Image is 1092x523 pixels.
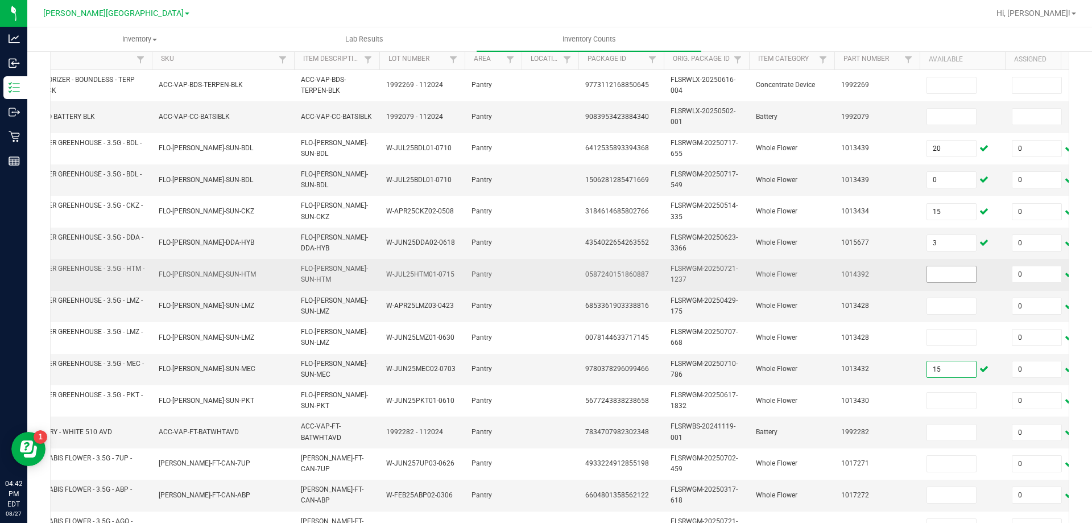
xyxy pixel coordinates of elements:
[34,430,47,444] iframe: Resource center unread badge
[671,296,738,315] span: FLSRWGM-20250429-175
[585,176,649,184] span: 1506281285471669
[16,328,143,347] span: FD - FLOWER GREENHOUSE - 3.5G - LMZ - HYB
[585,144,649,152] span: 6412535893394368
[841,113,869,121] span: 1992079
[16,233,143,252] span: FD - FLOWER GREENHOUSE - 3.5G - DDA - HYB
[471,144,492,152] span: Pantry
[671,391,738,410] span: FLSRWGM-20250617-1832
[386,428,443,436] span: 1992282 - 112024
[901,52,915,67] a: Filter
[731,52,744,67] a: Filter
[5,509,22,518] p: 08/27
[560,52,574,67] a: Filter
[301,328,368,347] span: FLO-[PERSON_NAME]-SUN-LMZ
[16,170,142,189] span: FD - FLOWER GREENHOUSE - 3.5G - BDL - IND
[841,302,869,310] span: 1013428
[159,207,254,215] span: FLO-[PERSON_NAME]-SUN-CKZ
[161,55,275,64] a: SKUSortable
[9,57,20,69] inline-svg: Inbound
[671,139,738,158] span: FLSRWGM-20250717-655
[16,201,143,220] span: FD - FLOWER GREENHOUSE - 3.5G - CKZ - HYB
[28,34,251,44] span: Inventory
[471,207,492,215] span: Pantry
[471,81,492,89] span: Pantry
[816,52,830,67] a: Filter
[16,391,143,410] span: FD - FLOWER GREENHOUSE - 3.5G - PKT - HYI
[841,397,869,405] span: 1013430
[531,55,560,64] a: LocationSortable
[159,238,254,246] span: FLO-[PERSON_NAME]-DDA-HYB
[386,459,454,467] span: W-JUN257UP03-0626
[471,113,492,121] span: Pantry
[301,233,368,252] span: FLO-[PERSON_NAME]-DDA-HYB
[16,485,132,504] span: FT - CANNABIS FLOWER - 3.5G - ABP - HYB
[16,360,144,378] span: FD - FLOWER GREENHOUSE - 3.5G - MEC - HYS
[159,491,250,499] span: [PERSON_NAME]-FT-CAN-ABP
[756,81,815,89] span: Concentrate Device
[671,201,738,220] span: FLSRWGM-20250514-335
[841,459,869,467] span: 1017271
[16,296,143,315] span: FD - FLOWER GREENHOUSE - 3.5G - LMZ - HYB
[841,207,869,215] span: 1013434
[474,55,503,64] a: AreaSortable
[756,365,797,373] span: Whole Flower
[301,360,368,378] span: FLO-[PERSON_NAME]-SUN-MEC
[471,491,492,499] span: Pantry
[585,365,649,373] span: 9780378296099466
[159,365,255,373] span: FLO-[PERSON_NAME]-SUN-MEC
[585,113,649,121] span: 9083953423884340
[388,55,446,64] a: Lot NumberSortable
[9,106,20,118] inline-svg: Outbound
[756,270,797,278] span: Whole Flower
[446,52,460,67] a: Filter
[9,155,20,167] inline-svg: Reports
[471,397,492,405] span: Pantry
[386,144,452,152] span: W-JUL25BDL01-0710
[5,479,22,509] p: 04:42 PM EDT
[671,328,738,347] span: FLSRWGM-20250707-668
[671,454,738,473] span: FLSRWGM-20250702-459
[43,9,184,18] span: [PERSON_NAME][GEOGRAPHIC_DATA]
[671,107,735,126] span: FLSRWLX-20250502-001
[159,459,250,467] span: [PERSON_NAME]-FT-CAN-7UP
[756,333,797,341] span: Whole Flower
[671,485,738,504] span: FLSRWGM-20250317-618
[841,491,869,499] span: 1017272
[585,207,649,215] span: 3184614685802766
[386,238,455,246] span: W-JUN25DDA02-0618
[585,459,649,467] span: 4933224912855198
[1005,50,1090,70] th: Assigned
[301,454,363,473] span: [PERSON_NAME]-FT-CAN-7UP
[386,207,454,215] span: W-APR25CKZ02-0508
[646,52,659,67] a: Filter
[756,113,777,121] span: Battery
[471,333,492,341] span: Pantry
[673,55,730,64] a: Orig. Package IdSortable
[16,76,135,94] span: BDS - VAPORIZER - BOUNDLESS - TERP PEN - BLACK
[386,302,454,310] span: W-APR25LMZ03-0423
[386,365,456,373] span: W-JUN25MEC02-0703
[671,76,735,94] span: FLSRWLX-20250616-004
[585,397,649,405] span: 5677243838238658
[361,52,375,67] a: Filter
[386,81,443,89] span: 1992269 - 112024
[843,55,901,64] a: Part NumberSortable
[276,52,289,67] a: Filter
[841,81,869,89] span: 1992269
[671,360,738,378] span: FLSRWGM-20250710-786
[301,170,368,189] span: FLO-[PERSON_NAME]-SUN-BDL
[585,491,649,499] span: 6604801358562122
[386,176,452,184] span: W-JUL25BDL01-0710
[303,55,361,64] a: Item DescriptionSortable
[386,491,453,499] span: W-FEB25ABP02-0306
[16,265,144,283] span: FD - FLOWER GREENHOUSE - 3.5G - HTM - HYB
[471,176,492,184] span: Pantry
[758,55,816,64] a: Item CategorySortable
[159,113,230,121] span: ACC-VAP-CC-BATSIBLK
[585,81,649,89] span: 9773112168850645
[841,365,869,373] span: 1013432
[585,333,649,341] span: 0078144633717145
[19,55,133,64] a: ItemSortable
[16,454,132,473] span: FT - CANNABIS FLOWER - 3.5G - 7UP - HYB
[386,113,443,121] span: 1992079 - 112024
